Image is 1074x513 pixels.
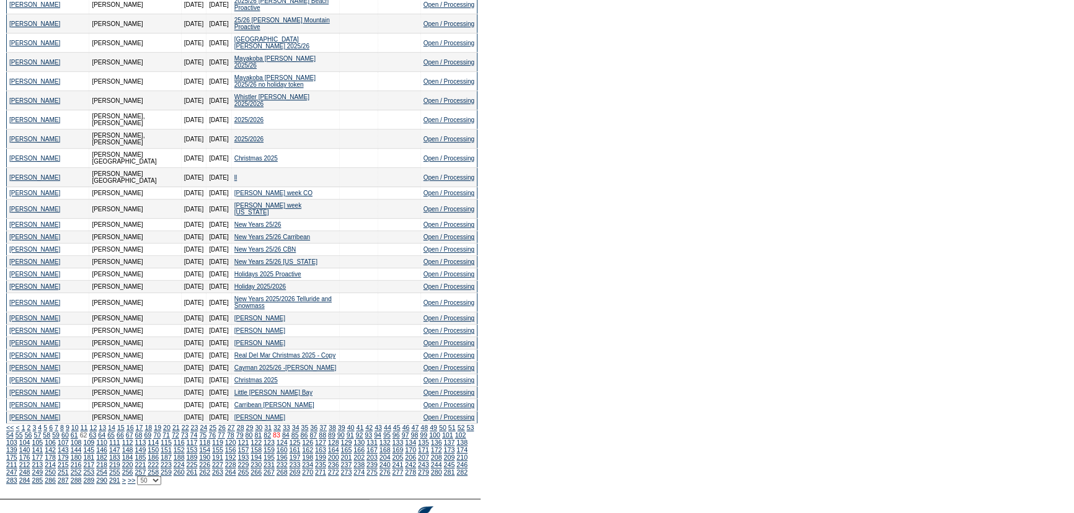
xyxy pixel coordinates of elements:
[9,116,60,123] a: [PERSON_NAME]
[456,439,468,446] a: 138
[379,446,391,454] a: 168
[212,446,223,454] a: 155
[144,431,151,439] a: 69
[424,20,474,27] a: Open / Processing
[234,116,264,123] a: 2025/2026
[405,439,416,446] a: 134
[199,454,210,461] a: 190
[424,136,474,142] a: Open / Processing
[234,258,317,265] a: New Years 25/26 [US_STATE]
[58,454,69,461] a: 179
[200,424,207,431] a: 24
[282,431,290,439] a: 84
[9,364,60,371] a: [PERSON_NAME]
[234,377,278,384] a: Christmas 2025
[234,340,285,346] a: [PERSON_NAME]
[439,424,446,431] a: 50
[254,431,262,439] a: 81
[61,431,69,439] a: 60
[420,424,428,431] a: 48
[9,283,60,290] a: [PERSON_NAME]
[347,424,355,431] a: 40
[251,446,262,454] a: 158
[32,454,43,461] a: 177
[96,454,107,461] a: 182
[234,55,316,69] a: Mayakoba [PERSON_NAME] 2025/26
[424,78,474,85] a: Open / Processing
[234,352,335,359] a: Real Del Mar Christmas 2025 - Copy
[366,454,378,461] a: 203
[431,454,442,461] a: 208
[6,439,17,446] a: 103
[9,206,60,213] a: [PERSON_NAME]
[126,424,134,431] a: 16
[45,461,56,468] a: 214
[405,446,416,454] a: 170
[234,414,285,421] a: [PERSON_NAME]
[22,424,25,431] a: 1
[251,454,262,461] a: 194
[9,234,60,240] a: [PERSON_NAME]
[374,431,381,439] a: 94
[353,439,365,446] a: 130
[251,439,262,446] a: 122
[292,424,300,431] a: 34
[9,155,60,162] a: [PERSON_NAME]
[9,340,60,346] a: [PERSON_NAME]
[273,424,281,431] a: 32
[328,454,339,461] a: 200
[6,431,14,439] a: 54
[190,431,198,439] a: 74
[172,431,179,439] a: 72
[9,1,60,8] a: [PERSON_NAME]
[424,283,474,290] a: Open / Processing
[237,424,244,431] a: 28
[234,283,286,290] a: Holiday 2025/2026
[225,454,236,461] a: 192
[393,439,404,446] a: 133
[424,206,474,213] a: Open / Processing
[27,424,31,431] a: 2
[148,439,159,446] a: 114
[424,59,474,66] a: Open / Processing
[71,431,78,439] a: 61
[291,431,299,439] a: 85
[418,439,429,446] a: 135
[71,439,82,446] a: 108
[328,446,339,454] a: 164
[329,424,336,431] a: 38
[25,431,32,439] a: 56
[117,431,124,439] a: 66
[234,234,310,240] a: New Years 25/26 Carribean
[209,424,216,431] a: 25
[225,446,236,454] a: 156
[234,36,309,50] a: [GEOGRAPHIC_DATA][PERSON_NAME] 2025/26
[424,340,474,346] a: Open / Processing
[45,439,56,446] a: 106
[424,401,474,408] a: Open / Processing
[337,431,345,439] a: 90
[424,364,474,371] a: Open / Processing
[71,424,79,431] a: 10
[234,155,278,162] a: Christmas 2025
[9,327,60,334] a: [PERSON_NAME]
[302,446,313,454] a: 162
[424,315,474,322] a: Open / Processing
[444,446,455,454] a: 173
[9,20,60,27] a: [PERSON_NAME]
[430,424,437,431] a: 49
[84,439,95,446] a: 109
[393,431,400,439] a: 96
[424,352,474,359] a: Open / Processing
[38,424,42,431] a: 4
[174,454,185,461] a: 188
[9,246,60,253] a: [PERSON_NAME]
[444,454,455,461] a: 209
[199,431,206,439] a: 75
[353,454,365,461] a: 202
[315,439,326,446] a: 127
[255,424,262,431] a: 30
[187,446,198,454] a: 153
[9,174,60,181] a: [PERSON_NAME]
[234,327,285,334] a: [PERSON_NAME]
